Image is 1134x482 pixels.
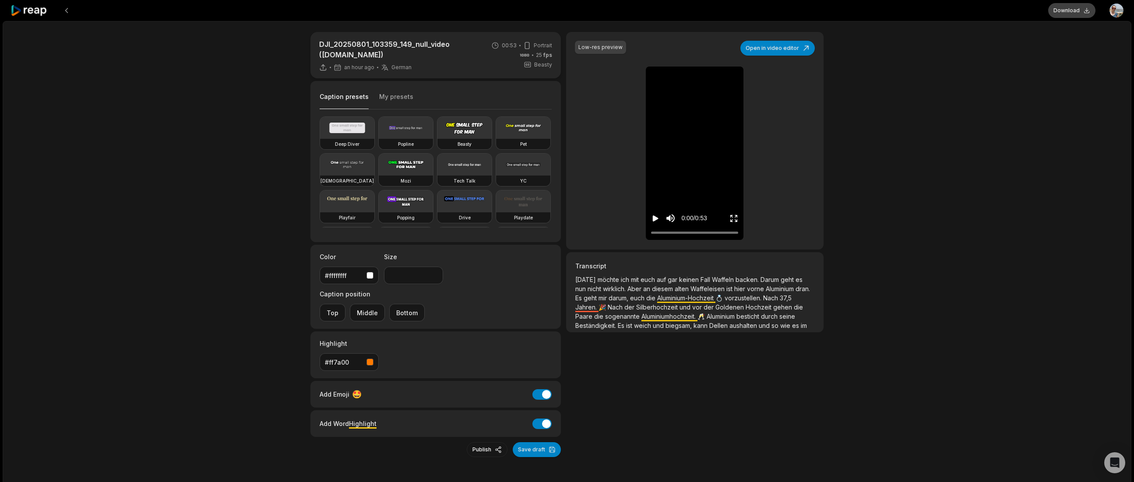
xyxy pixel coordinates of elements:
[575,276,598,283] span: [DATE]
[747,285,766,292] span: vorne
[709,322,729,329] span: Dellen
[320,252,379,261] label: Color
[575,322,618,329] span: Beständigkeit.
[681,214,707,223] div: 0:00 / 0:53
[657,276,668,283] span: auf
[780,322,792,329] span: wie
[636,303,680,311] span: Silberhochzeit
[458,141,472,148] h3: Beasty
[746,303,773,311] span: Hochzeit
[651,210,660,226] button: Play video
[320,339,379,348] label: Highlight
[594,313,605,320] span: die
[715,303,746,311] span: Goldenen
[763,294,780,302] span: Nach
[598,276,621,283] span: möchte
[657,294,715,302] span: Aluminium-Hochzeit
[627,285,643,292] span: Aber
[634,322,653,329] span: weich
[624,303,636,311] span: der
[578,43,623,51] div: Low-res preview
[704,303,715,311] span: der
[641,276,657,283] span: euch
[779,313,795,320] span: seine
[536,51,552,59] span: 25
[796,285,810,292] span: dran.
[320,418,377,429] div: Add Word
[398,141,414,148] h3: Popline
[653,322,666,329] span: und
[584,294,599,302] span: geht
[726,285,734,292] span: ist
[319,39,480,60] p: DJI_20250801_103359_149_null_video ([DOMAIN_NAME])
[679,276,701,283] span: keinen
[575,261,814,271] h3: Transcript
[599,294,609,302] span: mir
[652,285,675,292] span: diesem
[761,313,779,320] span: durch
[379,92,413,109] button: My presets
[350,304,385,321] button: Middle
[609,294,630,302] span: darum,
[520,141,527,148] h3: Pet
[543,52,552,58] span: fps
[759,322,771,329] span: und
[766,285,796,292] span: Aluminium
[575,285,588,292] span: nun
[325,358,363,367] div: #ff7a00
[736,276,761,283] span: backen.
[514,214,533,221] h3: Playdate
[467,442,507,457] button: Publish
[675,285,690,292] span: alten
[1048,3,1095,18] button: Download
[534,42,552,49] span: Portrait
[605,313,641,320] span: sogenannte
[320,92,369,109] button: Caption presets
[794,303,803,311] span: die
[401,177,411,184] h3: Mozi
[792,322,801,329] span: es
[320,390,349,399] span: Add Emoji
[734,285,747,292] span: hier
[665,213,676,224] button: Mute sound
[1104,452,1125,473] div: Open Intercom Messenger
[618,322,626,329] span: Es
[690,285,726,292] span: Waffeleisen
[621,276,631,283] span: ich
[344,64,374,71] span: an hour ago
[694,322,709,329] span: kann
[575,313,594,320] span: Paare
[389,304,425,321] button: Bottom
[736,313,761,320] span: besticht
[643,285,652,292] span: an
[325,271,363,280] div: #ffffffff
[646,294,657,302] span: die
[320,267,379,284] button: #ffffffff
[680,303,692,311] span: und
[725,294,763,302] span: vorzustellen.
[641,313,697,320] span: Aluminiumhochzeit.
[320,177,374,184] h3: [DEMOGRAPHIC_DATA]
[608,303,624,311] span: Nach
[397,214,415,221] h3: Popping
[391,64,412,71] span: German
[626,322,634,329] span: ist
[588,285,603,292] span: nicht
[575,303,599,311] span: Jahren.
[520,177,527,184] h3: YC
[740,41,815,56] button: Open in video editor
[320,289,425,299] label: Caption position
[796,276,803,283] span: es
[780,294,792,302] span: 37,5
[534,61,552,69] span: Beasty
[339,214,356,221] h3: Playfair
[575,294,584,302] span: Es
[335,141,359,148] h3: Deep Diver
[712,276,736,283] span: Waffeln
[349,420,377,427] span: Highlight
[320,304,345,321] button: Top
[513,442,561,457] button: Save draft
[729,322,759,329] span: aushalten
[502,42,517,49] span: 00:53
[801,322,807,329] span: im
